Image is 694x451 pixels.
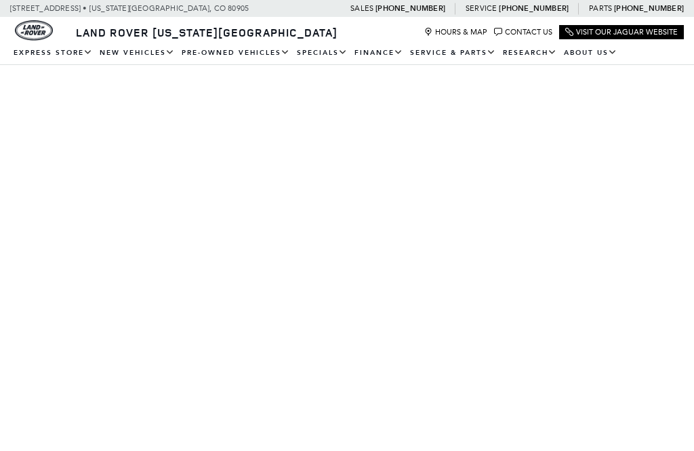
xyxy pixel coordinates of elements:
a: New Vehicles [96,41,178,65]
a: Visit Our Jaguar Website [565,28,678,37]
a: Pre-Owned Vehicles [178,41,293,65]
a: Contact Us [494,28,552,37]
nav: Main Navigation [10,41,684,65]
a: [PHONE_NUMBER] [375,3,445,14]
a: Research [499,41,560,65]
a: EXPRESS STORE [10,41,96,65]
img: Land Rover [15,20,53,41]
a: Specials [293,41,351,65]
a: Hours & Map [424,28,487,37]
a: Land Rover [US_STATE][GEOGRAPHIC_DATA] [68,25,346,40]
a: About Us [560,41,621,65]
a: [PHONE_NUMBER] [499,3,569,14]
a: Service & Parts [407,41,499,65]
a: [STREET_ADDRESS] • [US_STATE][GEOGRAPHIC_DATA], CO 80905 [10,4,249,13]
a: land-rover [15,20,53,41]
a: Finance [351,41,407,65]
span: Land Rover [US_STATE][GEOGRAPHIC_DATA] [76,25,338,40]
a: [PHONE_NUMBER] [614,3,684,14]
